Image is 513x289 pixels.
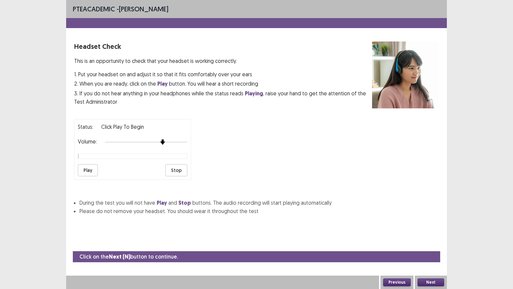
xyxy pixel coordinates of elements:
[372,41,439,108] img: headset test
[157,80,168,87] strong: Play
[79,199,439,207] li: During the test you will not have and buttons. The audio recording will start playing automatically
[79,253,178,261] p: Click on the button to continue.
[73,5,115,13] span: PTE academic
[78,164,98,176] button: Play
[383,278,411,286] button: Previous
[417,278,444,286] button: Next
[74,89,372,106] p: 3. If you do not hear anything in your headphones while the status reads , raise your hand to get...
[178,199,191,206] strong: Stop
[74,80,372,88] p: 2. When you are ready, click on the button. You will hear a short recording
[73,4,168,14] p: - [PERSON_NAME]
[165,164,187,176] button: Stop
[74,41,372,52] p: Headset Check
[157,199,167,206] strong: Play
[109,253,130,260] strong: Next (N)
[78,123,93,131] p: Status:
[74,57,372,65] p: This is an opportunity to check that your headset is working correctly.
[79,207,439,215] li: Please do not remove your headset. You should wear it throughout the test
[160,139,165,145] img: arrow-thumb
[78,137,97,146] p: Volume:
[245,90,263,97] strong: Playing
[101,123,144,131] p: Click Play to Begin
[74,70,372,78] p: 1. Put your headset on and adjust it so that it fits comfortably over your ears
